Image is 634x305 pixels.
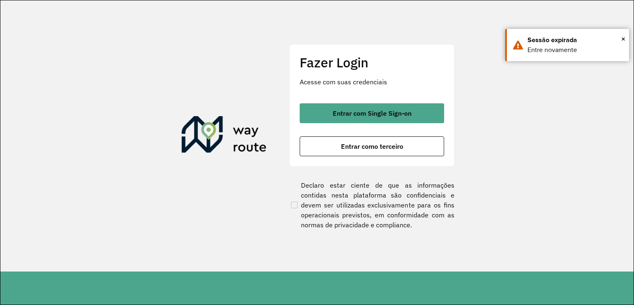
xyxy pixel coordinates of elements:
span: × [621,33,625,45]
div: Sessão expirada [528,35,623,45]
button: Close [621,33,625,45]
span: Entrar como terceiro [341,143,403,150]
div: Entre novamente [528,45,623,55]
img: Roteirizador AmbevTech [182,116,267,156]
p: Acesse com suas credenciais [300,77,444,87]
span: Entrar com Single Sign-on [333,110,412,117]
h2: Fazer Login [300,55,444,70]
button: button [300,103,444,123]
label: Declaro estar ciente de que as informações contidas nesta plataforma são confidenciais e devem se... [289,180,454,230]
button: button [300,136,444,156]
